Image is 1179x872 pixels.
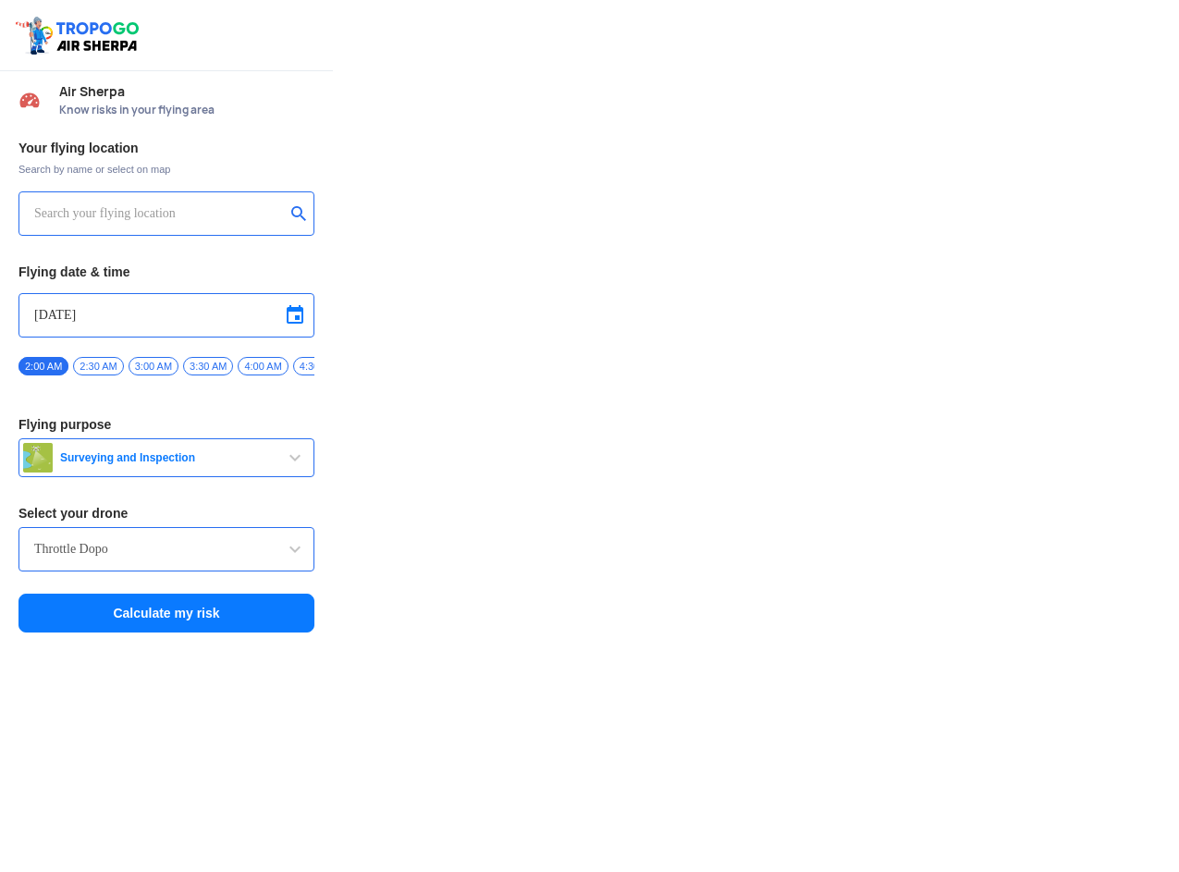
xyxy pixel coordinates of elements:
h3: Flying date & time [18,265,314,278]
button: Calculate my risk [18,594,314,633]
span: Air Sherpa [59,84,314,99]
img: Risk Scores [18,89,41,111]
img: survey.png [23,443,53,473]
input: Search by name or Brand [34,538,299,560]
span: Know risks in your flying area [59,103,314,117]
img: ic_tgdronemaps.svg [14,14,145,56]
span: Surveying and Inspection [53,450,284,465]
span: 4:00 AM [238,357,288,375]
span: 3:30 AM [183,357,233,375]
span: 4:30 AM [293,357,343,375]
h3: Your flying location [18,141,314,154]
span: 3:00 AM [129,357,178,375]
input: Select Date [34,304,299,326]
h3: Select your drone [18,507,314,520]
button: Surveying and Inspection [18,438,314,477]
span: 2:30 AM [73,357,123,375]
h3: Flying purpose [18,418,314,431]
span: 2:00 AM [18,357,68,375]
input: Search your flying location [34,203,285,225]
span: Search by name or select on map [18,162,314,177]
